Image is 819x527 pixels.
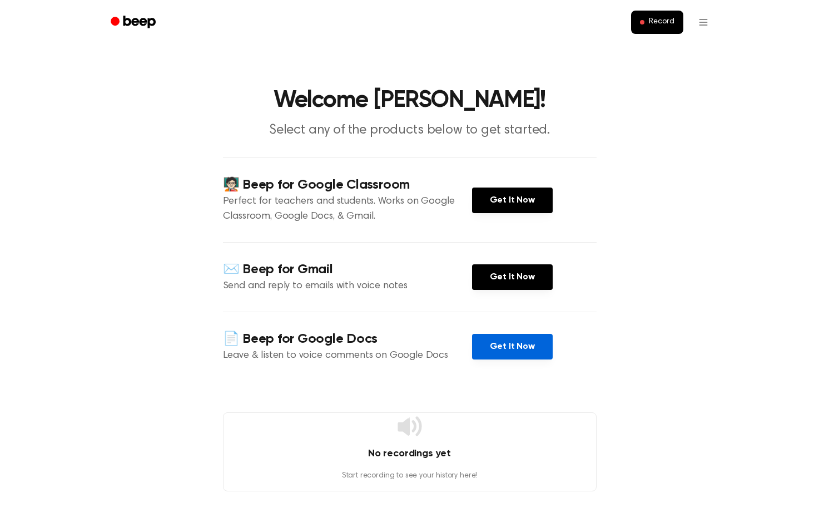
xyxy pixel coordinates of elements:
[472,334,553,359] a: Get It Now
[196,121,623,140] p: Select any of the products below to get started.
[223,348,472,363] p: Leave & listen to voice comments on Google Docs
[224,470,596,482] p: Start recording to see your history here!
[223,279,472,294] p: Send and reply to emails with voice notes
[224,446,596,461] h4: No recordings yet
[103,12,166,33] a: Beep
[223,330,472,348] h4: 📄 Beep for Google Docs
[649,17,674,27] span: Record
[223,194,472,224] p: Perfect for teachers and students. Works on Google Classroom, Google Docs, & Gmail.
[472,188,553,213] a: Get It Now
[223,176,472,194] h4: 🧑🏻‍🏫 Beep for Google Classroom
[125,89,694,112] h1: Welcome [PERSON_NAME]!
[472,264,553,290] a: Get It Now
[631,11,683,34] button: Record
[223,260,472,279] h4: ✉️ Beep for Gmail
[690,9,717,36] button: Open menu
